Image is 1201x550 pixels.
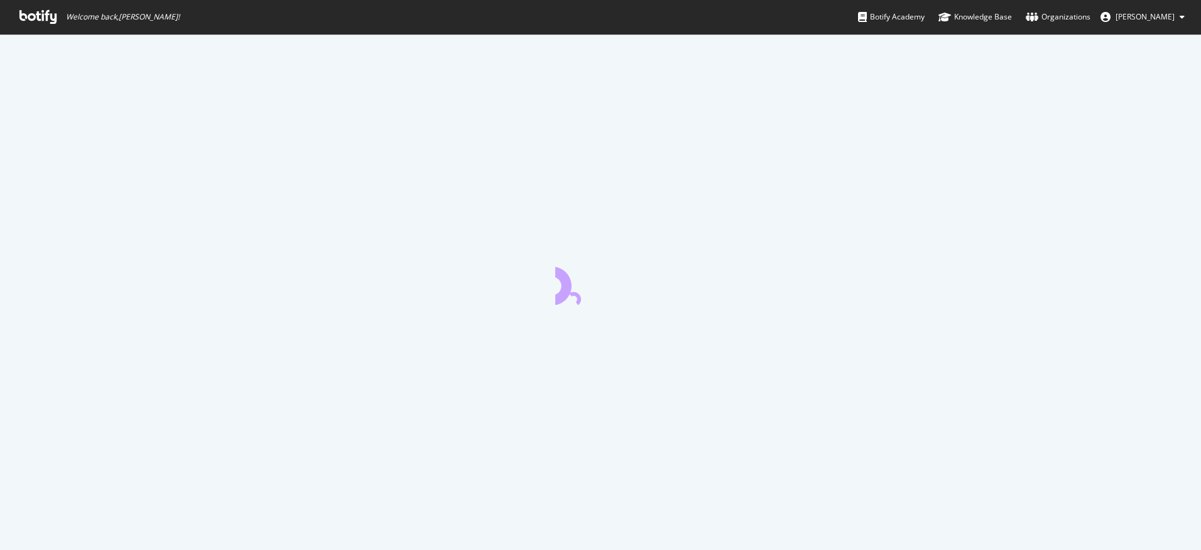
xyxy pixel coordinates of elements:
div: animation [555,260,646,305]
div: Knowledge Base [938,11,1012,23]
div: Botify Academy [858,11,925,23]
div: Organizations [1026,11,1090,23]
button: [PERSON_NAME] [1090,7,1195,27]
span: Marta Leira Gomez [1116,11,1175,22]
span: Welcome back, [PERSON_NAME] ! [66,12,180,22]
